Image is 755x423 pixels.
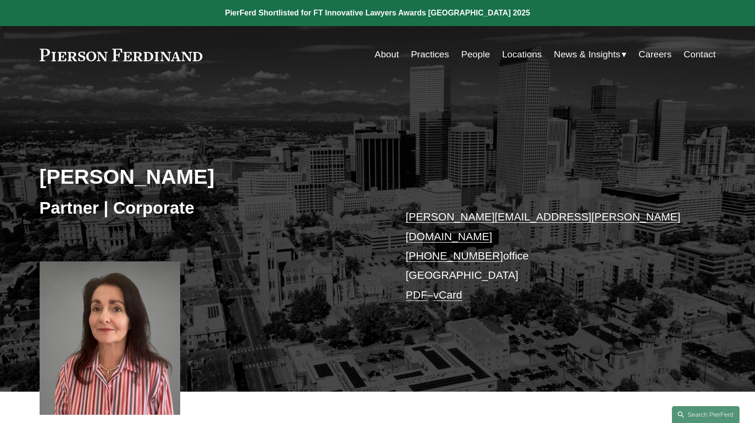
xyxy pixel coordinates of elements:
p: office [GEOGRAPHIC_DATA] – [406,207,687,305]
a: Locations [502,45,541,64]
a: folder dropdown [554,45,627,64]
a: [PERSON_NAME][EMAIL_ADDRESS][PERSON_NAME][DOMAIN_NAME] [406,211,681,242]
a: vCard [433,289,462,301]
span: News & Insights [554,46,621,63]
a: PDF [406,289,427,301]
a: Contact [684,45,715,64]
a: [PHONE_NUMBER] [406,250,503,262]
a: Search this site [672,406,740,423]
h2: [PERSON_NAME] [40,164,378,189]
a: About [375,45,399,64]
h3: Partner | Corporate [40,197,378,218]
a: Careers [639,45,671,64]
a: People [461,45,490,64]
a: Practices [411,45,449,64]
